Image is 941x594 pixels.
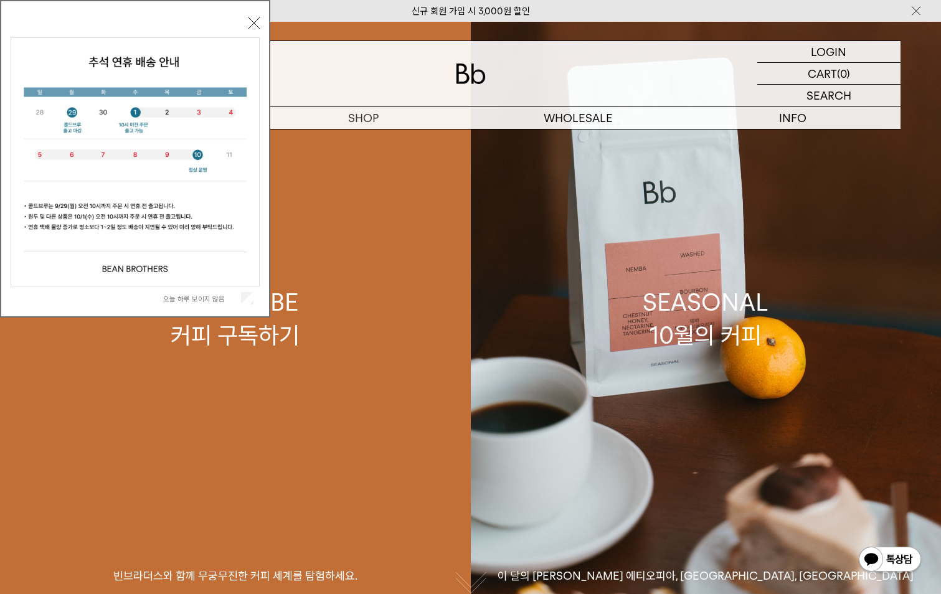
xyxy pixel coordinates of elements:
[643,286,768,352] div: SEASONAL 10월의 커피
[757,63,901,85] a: CART (0)
[808,63,837,84] p: CART
[163,295,239,303] label: 오늘 하루 보이지 않음
[256,107,471,129] a: SHOP
[858,545,922,575] img: 카카오톡 채널 1:1 채팅 버튼
[806,85,851,106] p: SEARCH
[686,107,901,129] p: INFO
[757,41,901,63] a: LOGIN
[11,38,259,286] img: 5e4d662c6b1424087153c0055ceb1a13_140731.jpg
[837,63,850,84] p: (0)
[412,6,530,17] a: 신규 회원 가입 시 3,000원 할인
[456,64,486,84] img: 로고
[471,107,686,129] p: WHOLESALE
[811,41,846,62] p: LOGIN
[248,17,260,29] button: 닫기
